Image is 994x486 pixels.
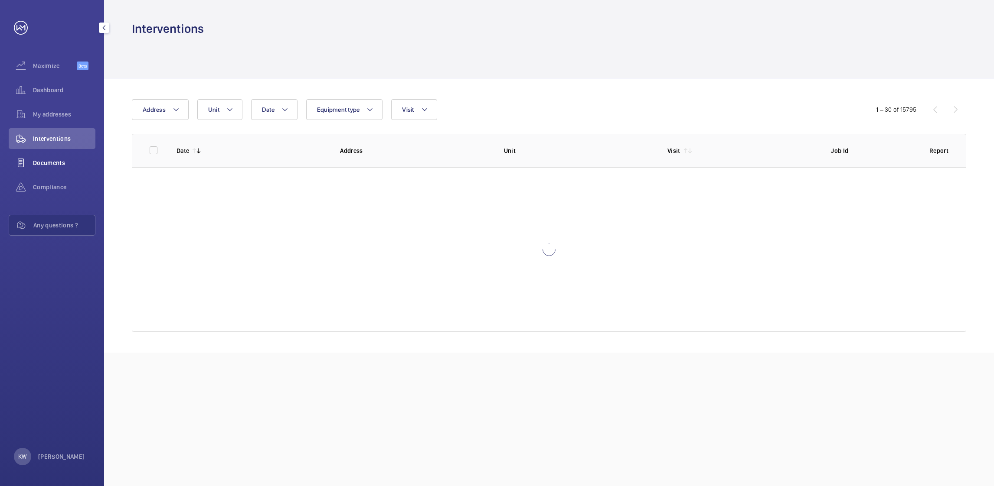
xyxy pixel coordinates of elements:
[391,99,437,120] button: Visit
[132,21,204,37] h1: Interventions
[33,134,95,143] span: Interventions
[132,99,189,120] button: Address
[177,146,189,155] p: Date
[33,110,95,119] span: My addresses
[18,452,26,461] p: KW
[667,146,680,155] p: Visit
[33,86,95,94] span: Dashboard
[317,106,360,113] span: Equipment type
[251,99,298,120] button: Date
[33,159,95,167] span: Documents
[197,99,242,120] button: Unit
[929,146,948,155] p: Report
[33,221,95,230] span: Any questions ?
[143,106,166,113] span: Address
[831,146,915,155] p: Job Id
[340,146,490,155] p: Address
[33,62,77,70] span: Maximize
[504,146,654,155] p: Unit
[876,105,916,114] div: 1 – 30 of 15795
[208,106,219,113] span: Unit
[402,106,414,113] span: Visit
[262,106,275,113] span: Date
[33,183,95,191] span: Compliance
[306,99,383,120] button: Equipment type
[77,62,88,70] span: Beta
[38,452,85,461] p: [PERSON_NAME]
